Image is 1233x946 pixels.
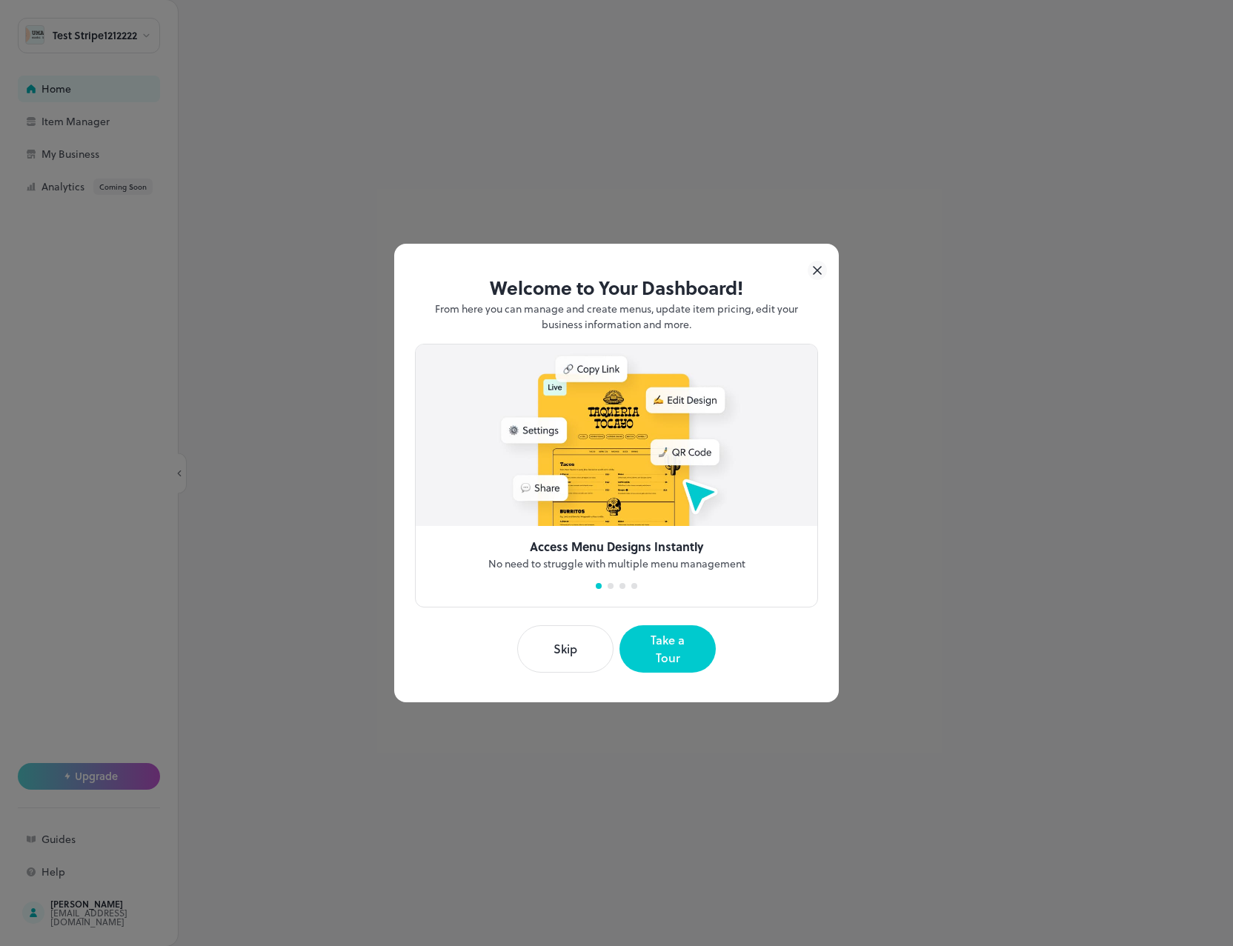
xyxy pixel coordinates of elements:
[488,556,745,571] p: No need to struggle with multiple menu management
[530,538,703,556] p: Access Menu Designs Instantly
[415,273,818,302] p: Welcome to Your Dashboard!
[619,625,716,673] button: Take a Tour
[415,301,818,332] p: From here you can manage and create menus, update item pricing, edit your business information an...
[416,344,817,526] img: intro-access-menu-design-1ff07d5f.jpg
[517,625,614,673] button: Skip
